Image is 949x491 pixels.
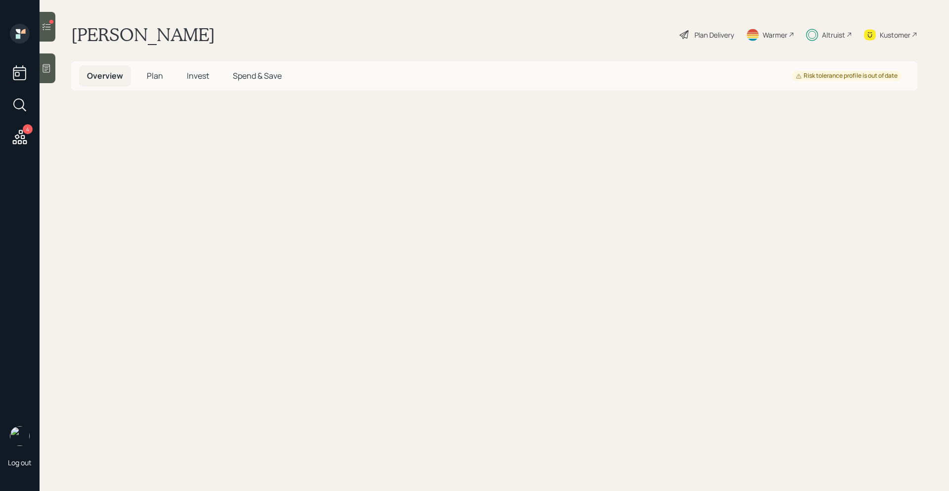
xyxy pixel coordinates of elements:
[233,70,282,81] span: Spend & Save
[187,70,209,81] span: Invest
[8,458,32,467] div: Log out
[763,30,787,40] div: Warmer
[147,70,163,81] span: Plan
[880,30,910,40] div: Kustomer
[796,72,898,80] div: Risk tolerance profile is out of date
[23,124,33,134] div: 4
[87,70,123,81] span: Overview
[822,30,845,40] div: Altruist
[71,24,215,46] h1: [PERSON_NAME]
[10,426,30,446] img: michael-russo-headshot.png
[694,30,734,40] div: Plan Delivery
